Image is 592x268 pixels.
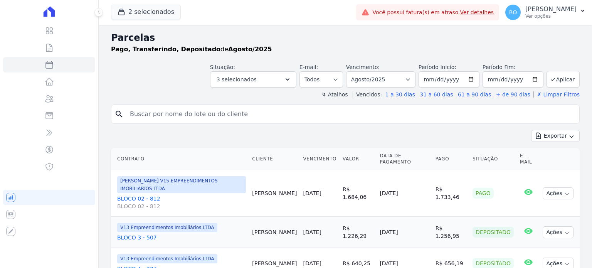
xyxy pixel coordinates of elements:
[249,170,300,217] td: [PERSON_NAME]
[117,254,217,263] span: V13 Empreendimentos Imobiliários LTDA
[469,148,517,170] th: Situação
[473,227,514,238] div: Depositado
[303,190,321,196] a: [DATE]
[117,223,217,232] span: V13 Empreendimentos Imobiliários LTDA
[117,202,246,210] span: BLOCO 02 - 812
[432,148,469,170] th: Pago
[210,64,235,70] label: Situação:
[340,170,377,217] td: R$ 1.684,06
[249,217,300,248] td: [PERSON_NAME]
[499,2,592,23] button: RO [PERSON_NAME] Ver opções
[303,260,321,266] a: [DATE]
[432,217,469,248] td: R$ 1.256,95
[531,130,580,142] button: Exportar
[353,91,382,98] label: Vencidos:
[385,91,415,98] a: 1 a 30 dias
[517,148,540,170] th: E-mail
[303,229,321,235] a: [DATE]
[346,64,380,70] label: Vencimento:
[420,91,453,98] a: 31 a 60 dias
[525,5,577,13] p: [PERSON_NAME]
[547,71,580,88] button: Aplicar
[111,5,181,19] button: 2 selecionados
[125,106,576,122] input: Buscar por nome do lote ou do cliente
[543,226,573,238] button: Ações
[483,63,543,71] label: Período Fim:
[533,91,580,98] a: ✗ Limpar Filtros
[496,91,530,98] a: + de 90 dias
[111,46,220,53] strong: Pago, Transferindo, Depositado
[377,170,432,217] td: [DATE]
[340,217,377,248] td: R$ 1.226,29
[299,64,318,70] label: E-mail:
[377,217,432,248] td: [DATE]
[117,195,246,210] a: BLOCO 02 - 812BLOCO 02 - 812
[458,91,491,98] a: 61 a 90 dias
[460,9,494,15] a: Ver detalhes
[228,46,272,53] strong: Agosto/2025
[419,64,456,70] label: Período Inicío:
[300,148,340,170] th: Vencimento
[473,188,494,199] div: Pago
[114,110,124,119] i: search
[210,71,296,88] button: 3 selecionados
[321,91,348,98] label: ↯ Atalhos
[372,8,494,17] span: Você possui fatura(s) em atraso.
[111,31,580,45] h2: Parcelas
[111,148,249,170] th: Contrato
[111,45,272,54] p: de
[117,176,246,193] span: [PERSON_NAME] V15 EMPREENDIMENTOS IMOBILIARIOS LTDA
[509,10,517,15] span: RO
[217,75,257,84] span: 3 selecionados
[432,170,469,217] td: R$ 1.733,46
[543,187,573,199] button: Ações
[525,13,577,19] p: Ver opções
[117,234,246,241] a: BLOCO 3 - 507
[340,148,377,170] th: Valor
[377,148,432,170] th: Data de Pagamento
